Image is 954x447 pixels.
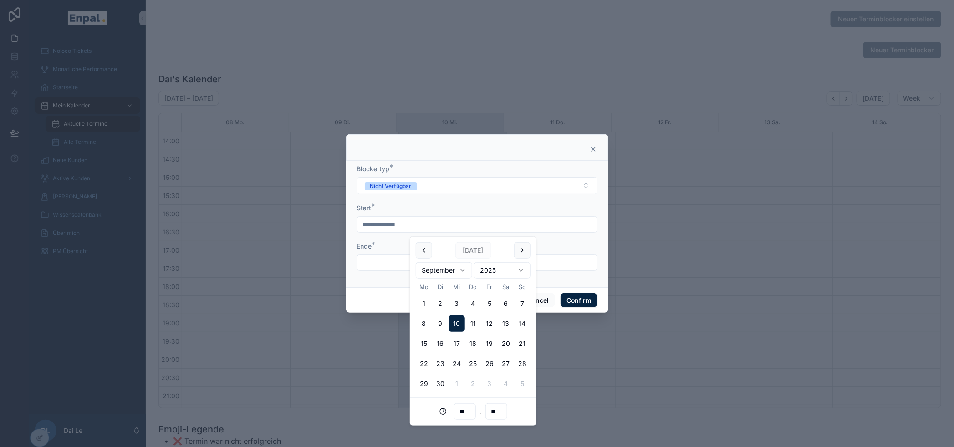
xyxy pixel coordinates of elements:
button: Freitag, 12. September 2025 [481,315,498,332]
span: Ende [357,242,372,250]
button: Montag, 22. September 2025 [416,356,432,372]
button: Donnerstag, 18. September 2025 [465,335,481,352]
button: Donnerstag, 25. September 2025 [465,356,481,372]
button: Dienstag, 30. September 2025 [432,376,449,392]
button: Sonntag, 21. September 2025 [514,335,531,352]
th: Dienstag [432,282,449,292]
button: Today, Mittwoch, 10. September 2025, selected [449,315,465,332]
button: Sonntag, 7. September 2025 [514,295,531,312]
span: Start [357,204,372,212]
button: Samstag, 6. September 2025 [498,295,514,312]
span: Blockertyp [357,165,390,173]
button: Sonntag, 14. September 2025 [514,315,531,332]
button: Freitag, 19. September 2025 [481,335,498,352]
button: Samstag, 20. September 2025 [498,335,514,352]
button: Freitag, 26. September 2025 [481,356,498,372]
button: Sonntag, 5. Oktober 2025 [514,376,531,392]
button: Dienstag, 9. September 2025 [432,315,449,332]
th: Freitag [481,282,498,292]
table: September 2025 [416,282,531,392]
button: Montag, 8. September 2025 [416,315,432,332]
button: Dienstag, 2. September 2025 [432,295,449,312]
button: Donnerstag, 11. September 2025 [465,315,481,332]
button: Donnerstag, 2. Oktober 2025 [465,376,481,392]
button: Select Button [357,177,597,194]
div: : [416,403,531,420]
button: Sonntag, 28. September 2025 [514,356,531,372]
button: Freitag, 3. Oktober 2025 [481,376,498,392]
button: Samstag, 13. September 2025 [498,315,514,332]
button: Samstag, 27. September 2025 [498,356,514,372]
button: Mittwoch, 17. September 2025 [449,335,465,352]
th: Montag [416,282,432,292]
button: Cancel [521,293,555,308]
th: Sonntag [514,282,531,292]
button: Dienstag, 16. September 2025 [432,335,449,352]
th: Mittwoch [449,282,465,292]
button: Mittwoch, 3. September 2025 [449,295,465,312]
button: Freitag, 5. September 2025 [481,295,498,312]
button: Donnerstag, 4. September 2025 [465,295,481,312]
button: Montag, 29. September 2025 [416,376,432,392]
button: Dienstag, 23. September 2025 [432,356,449,372]
button: Samstag, 4. Oktober 2025 [498,376,514,392]
div: Nicht Verfügbar [370,182,412,190]
button: Confirm [561,293,597,308]
th: Donnerstag [465,282,481,292]
button: Montag, 15. September 2025 [416,335,432,352]
button: Montag, 1. September 2025 [416,295,432,312]
button: Mittwoch, 1. Oktober 2025 [449,376,465,392]
button: Mittwoch, 24. September 2025 [449,356,465,372]
th: Samstag [498,282,514,292]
